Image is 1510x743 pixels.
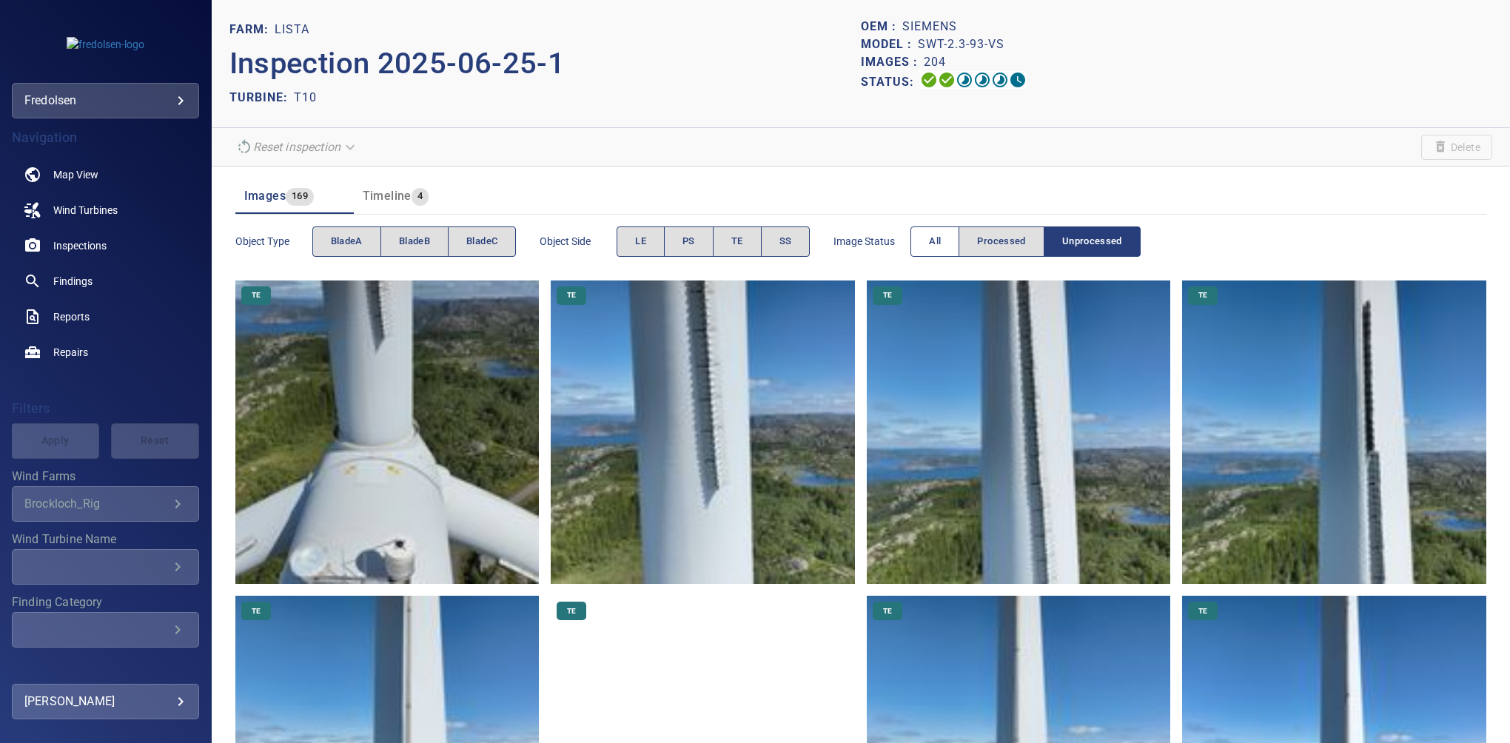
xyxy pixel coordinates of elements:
[53,309,90,324] span: Reports
[731,233,743,250] span: TE
[977,233,1025,250] span: Processed
[1044,226,1141,257] button: Unprocessed
[244,189,286,203] span: Images
[956,71,973,89] svg: Selecting 17%
[12,130,199,145] h4: Navigation
[833,234,910,249] span: Image Status
[874,290,901,300] span: TE
[12,534,199,545] label: Wind Turbine Name
[399,233,430,250] span: bladeB
[938,71,956,89] svg: Data Formatted 100%
[1189,290,1216,300] span: TE
[920,71,938,89] svg: Uploading 100%
[1189,606,1216,616] span: TE
[910,226,959,257] button: All
[861,71,920,93] p: Status:
[67,37,144,52] img: fredolsen-logo
[861,36,918,53] p: Model :
[540,234,617,249] span: Object Side
[229,89,294,107] p: TURBINE:
[53,345,88,360] span: Repairs
[331,233,363,250] span: bladeA
[779,233,792,250] span: SS
[910,226,1141,257] div: imageStatus
[1421,135,1492,160] span: Unable to delete the inspection due to your user permissions
[229,134,364,160] div: Unable to reset the inspection due to your user permissions
[902,18,957,36] p: Siemens
[229,134,364,160] div: Reset inspection
[12,612,199,648] div: Finding Category
[918,36,1004,53] p: SWT-2.3-93-VS
[617,226,665,257] button: LE
[861,18,902,36] p: OEM :
[275,21,309,38] p: Lista
[617,226,810,257] div: objectSide
[229,41,861,86] p: Inspection 2025-06-25-1
[1009,71,1027,89] svg: Classification 0%
[380,226,449,257] button: bladeB
[229,21,275,38] p: FARM:
[53,203,118,218] span: Wind Turbines
[874,606,901,616] span: TE
[558,290,585,300] span: TE
[53,167,98,182] span: Map View
[12,334,199,370] a: repairs noActive
[1062,233,1122,250] span: Unprocessed
[761,226,811,257] button: SS
[973,71,991,89] svg: ML Processing 14%
[286,188,314,205] span: 169
[235,234,312,249] span: Object type
[24,89,187,112] div: fredolsen
[243,606,269,616] span: TE
[53,274,93,289] span: Findings
[12,486,199,522] div: Wind Farms
[253,140,340,154] em: Reset inspection
[12,157,199,192] a: map noActive
[24,690,187,713] div: [PERSON_NAME]
[12,83,199,118] div: fredolsen
[12,192,199,228] a: windturbines noActive
[682,233,695,250] span: PS
[12,263,199,299] a: findings noActive
[448,226,516,257] button: bladeC
[713,226,762,257] button: TE
[12,659,199,671] label: Finding Type
[412,188,429,205] span: 4
[12,299,199,334] a: reports noActive
[861,53,924,71] p: Images :
[924,53,946,71] p: 204
[243,290,269,300] span: TE
[12,228,199,263] a: inspections noActive
[959,226,1044,257] button: Processed
[363,189,412,203] span: Timeline
[312,226,517,257] div: objectType
[12,401,199,416] h4: Filters
[991,71,1009,89] svg: Matching 3%
[294,89,317,107] p: T10
[12,549,199,585] div: Wind Turbine Name
[558,606,585,616] span: TE
[24,497,169,511] div: Brockloch_Rig
[312,226,381,257] button: bladeA
[635,233,646,250] span: LE
[466,233,497,250] span: bladeC
[664,226,714,257] button: PS
[12,596,199,608] label: Finding Category
[929,233,941,250] span: All
[53,238,107,253] span: Inspections
[12,471,199,483] label: Wind Farms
